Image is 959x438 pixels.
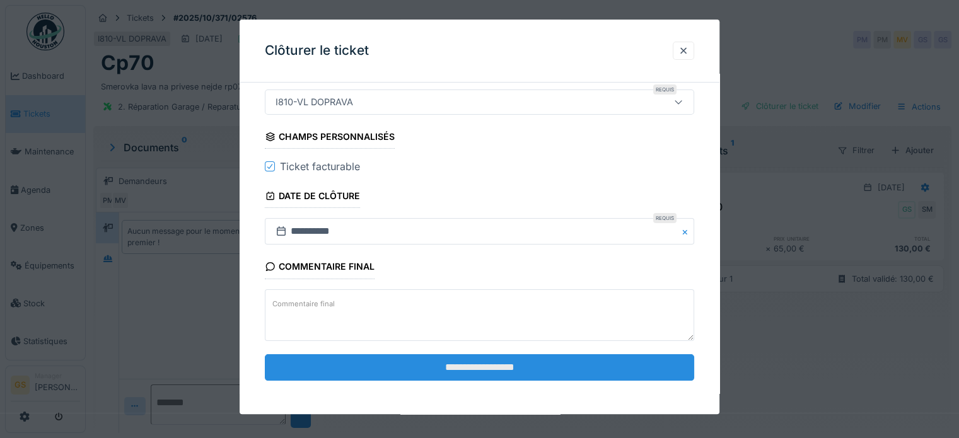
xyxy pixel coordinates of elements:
div: I810-VL DOPRAVA [270,95,358,109]
div: Requis [653,214,677,224]
h3: Clôturer le ticket [265,43,369,59]
button: Close [680,219,694,245]
div: Ticket facturable [280,159,360,175]
div: Requis [653,84,677,95]
label: Commentaire final [270,296,337,312]
div: Champs personnalisés [265,127,395,149]
div: Commentaire final [265,258,375,279]
div: Date de clôture [265,187,360,209]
